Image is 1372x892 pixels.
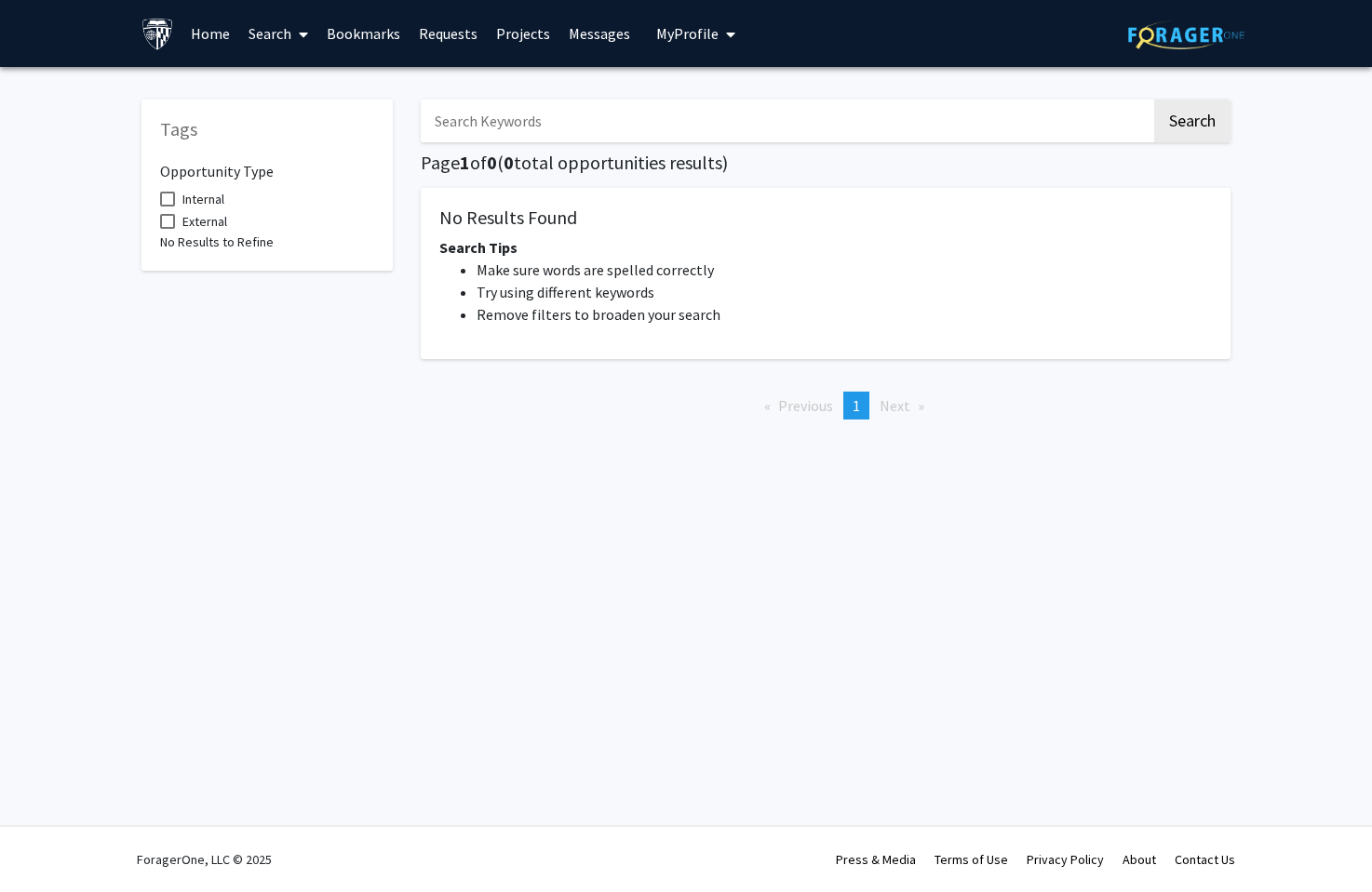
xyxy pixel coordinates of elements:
[460,151,470,174] span: 1
[421,392,1231,419] ul: Pagination
[1154,100,1231,142] button: Search
[439,206,1212,229] h5: No Results Found
[439,238,518,257] span: Search Tips
[477,281,1212,303] li: Try using different keywords
[421,100,1151,142] input: Search Keywords
[14,808,79,878] iframe: Chat
[410,1,487,66] a: Requests
[160,118,374,140] h5: Tags
[1027,851,1104,868] a: Privacy Policy
[487,1,559,66] a: Projects
[182,210,227,233] span: External
[559,1,639,66] a: Messages
[1123,851,1156,868] a: About
[853,396,860,415] span: 1
[421,152,1231,174] h5: Page of ( total opportunities results)
[141,18,174,50] img: Johns Hopkins University Logo
[137,827,272,892] div: ForagerOne, LLC © 2025
[1128,20,1244,49] img: ForagerOne Logo
[160,148,374,180] h6: Opportunity Type
[778,396,833,415] span: Previous
[1175,851,1235,868] a: Contact Us
[487,151,497,174] span: 0
[880,396,910,415] span: Next
[656,24,719,43] span: My Profile
[504,151,514,174] span: 0
[182,188,224,210] span: Internal
[317,1,410,66] a: Bookmarks
[239,1,317,66] a: Search
[935,851,1008,868] a: Terms of Use
[182,1,239,66] a: Home
[836,851,916,868] a: Press & Media
[477,259,1212,281] li: Make sure words are spelled correctly
[160,233,274,250] span: No Results to Refine
[477,303,1212,326] li: Remove filters to broaden your search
